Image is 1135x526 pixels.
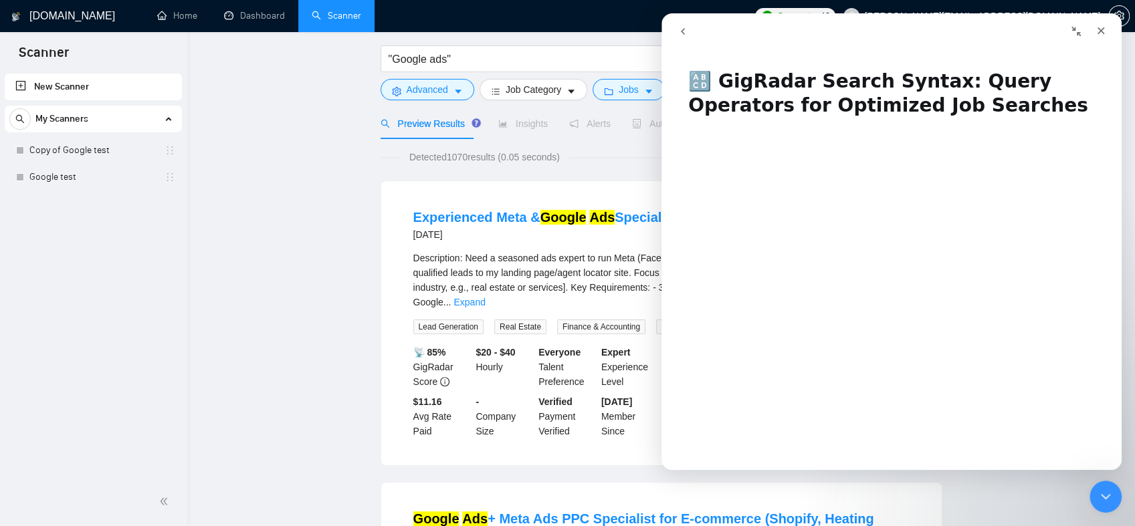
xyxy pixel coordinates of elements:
[506,82,561,97] span: Job Category
[566,86,576,96] span: caret-down
[476,347,515,358] b: $20 - $40
[159,495,173,508] span: double-left
[1108,11,1130,21] a: setting
[632,119,641,128] span: robot
[413,253,909,307] span: Description: Need a seasoned ads expert to run Meta (Facebook/Instagram) and Google Ads campaigns...
[413,227,884,243] div: [DATE]
[392,86,401,96] span: setting
[453,86,463,96] span: caret-down
[540,210,587,225] mark: Google
[1090,481,1122,513] iframe: Intercom live chat
[224,10,285,21] a: dashboardDashboard
[15,74,171,100] a: New Scanner
[440,377,449,386] span: info-circle
[847,11,856,21] span: user
[656,319,708,334] span: Google Ads
[389,51,746,68] input: Search Freelance Jobs...
[11,6,21,27] img: logo
[29,164,157,190] a: Google test
[538,396,573,407] b: Verified
[644,86,653,96] span: caret-down
[470,117,482,129] div: Tooltip anchor
[604,86,613,96] span: folder
[762,11,772,21] img: upwork-logo.png
[5,106,182,190] li: My Scanners
[476,396,479,407] b: -
[443,297,451,307] span: ...
[381,118,477,129] span: Preview Results
[491,86,500,96] span: bars
[413,396,442,407] b: $11.16
[498,118,548,129] span: Insights
[619,82,639,97] span: Jobs
[480,79,587,100] button: barsJob Categorycaret-down
[536,345,599,389] div: Talent Preference
[9,108,31,130] button: search
[411,345,474,389] div: GigRadar Score
[381,79,474,100] button: settingAdvancedcaret-down
[557,319,645,334] span: Finance & Accounting
[498,119,508,128] span: area-chart
[536,394,599,438] div: Payment Verified
[538,347,581,358] b: Everyone
[599,345,661,389] div: Experience Level
[165,172,175,182] span: holder
[632,118,698,129] span: Auto Bidder
[569,118,611,129] span: Alerts
[589,210,615,225] mark: Ads
[661,13,1122,470] iframe: Intercom live chat
[820,9,830,23] span: 46
[312,10,361,21] a: searchScanner
[1109,11,1129,21] span: setting
[165,145,175,156] span: holder
[10,114,30,124] span: search
[400,150,569,164] span: Detected 1070 results (0.05 seconds)
[599,394,661,438] div: Member Since
[601,396,632,407] b: [DATE]
[381,119,390,128] span: search
[494,319,546,334] span: Real Estate
[473,345,536,389] div: Hourly
[413,210,884,225] a: Experienced Meta &Google AdsSpecialist for Lead Generation Campaigns
[569,119,579,128] span: notification
[157,10,197,21] a: homeHome
[35,106,88,132] span: My Scanners
[413,251,910,309] div: Description: Need a seasoned ads expert to run Meta (Facebook/Instagram) and Google Ads campaigns...
[473,394,536,438] div: Company Size
[453,297,485,307] a: Expand
[8,43,80,71] span: Scanner
[29,137,157,164] a: Copy of Google test
[601,347,631,358] b: Expert
[411,394,474,438] div: Avg Rate Paid
[462,511,488,526] mark: Ads
[1108,5,1130,27] button: setting
[593,79,665,100] button: folderJobscaret-down
[5,74,182,100] li: New Scanner
[407,82,448,97] span: Advanced
[413,347,446,358] b: 📡 85%
[413,319,484,334] span: Lead Generation
[777,9,817,23] span: Connects:
[413,511,459,526] mark: Google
